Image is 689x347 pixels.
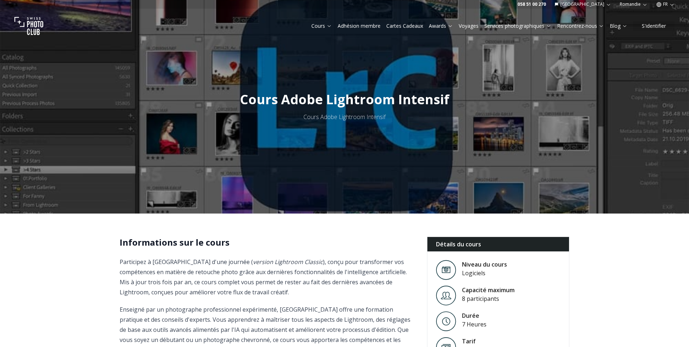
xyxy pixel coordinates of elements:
[610,22,627,30] a: Blog
[240,91,449,108] span: Cours Adobe Lightroom Intensif
[436,286,456,306] img: Level
[426,21,456,31] button: Awards
[308,21,335,31] button: Cours
[557,22,604,30] a: Rencontrez-nous
[456,21,481,31] button: Voyages
[481,21,554,31] button: Services photographiques
[484,22,551,30] a: Services photographiques
[311,22,332,30] a: Cours
[386,22,423,30] a: Cartes Cadeaux
[120,257,415,297] p: Participez à [GEOGRAPHIC_DATA] d'une journée ( ), conçu pour transformer vos compétences en matiè...
[459,22,479,30] a: Voyages
[429,22,453,30] a: Awards
[303,113,386,121] span: Cours Adobe Lightroom Intensif
[436,260,456,280] img: Level
[517,1,546,7] a: 058 51 00 270
[462,260,507,269] div: Niveau du cours
[554,21,607,31] button: Rencontrez-nous
[335,21,383,31] button: Adhésion membre
[383,21,426,31] button: Cartes Cadeaux
[436,311,456,331] img: Level
[462,286,515,294] div: Capacité maximum
[253,258,323,266] em: version Lightroom Classic
[462,311,486,320] div: Durée
[120,237,415,248] h2: Informations sur le cours
[338,22,381,30] a: Adhésion membre
[462,320,486,329] div: 7 Heures
[633,21,675,31] button: S'identifier
[462,337,499,346] div: Tarif
[607,21,630,31] button: Blog
[427,237,569,251] div: Détails du cours
[14,12,43,40] img: Swiss photo club
[462,269,507,277] div: Logiciels
[462,294,515,303] div: 8 participants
